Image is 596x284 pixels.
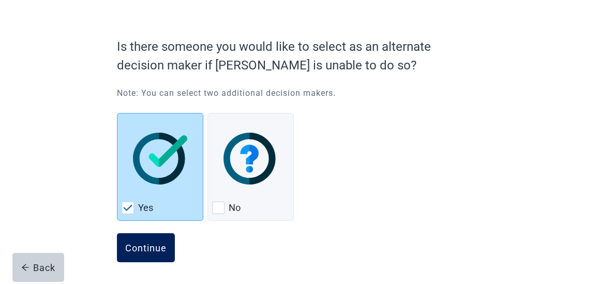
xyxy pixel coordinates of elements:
[117,113,203,221] div: Yes, checkbox, checked
[229,202,241,214] label: No
[207,113,294,221] div: No, checkbox, not checked
[117,87,474,100] p: Note: You can select two additional decision makers.
[117,233,175,262] button: Continue
[125,243,167,253] div: Continue
[21,262,56,273] div: Back
[12,253,64,282] button: arrow-leftBack
[117,37,474,75] label: Is there someone you would like to select as an alternate decision maker if [PERSON_NAME] is unab...
[21,263,29,272] span: arrow-left
[138,202,153,214] label: Yes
